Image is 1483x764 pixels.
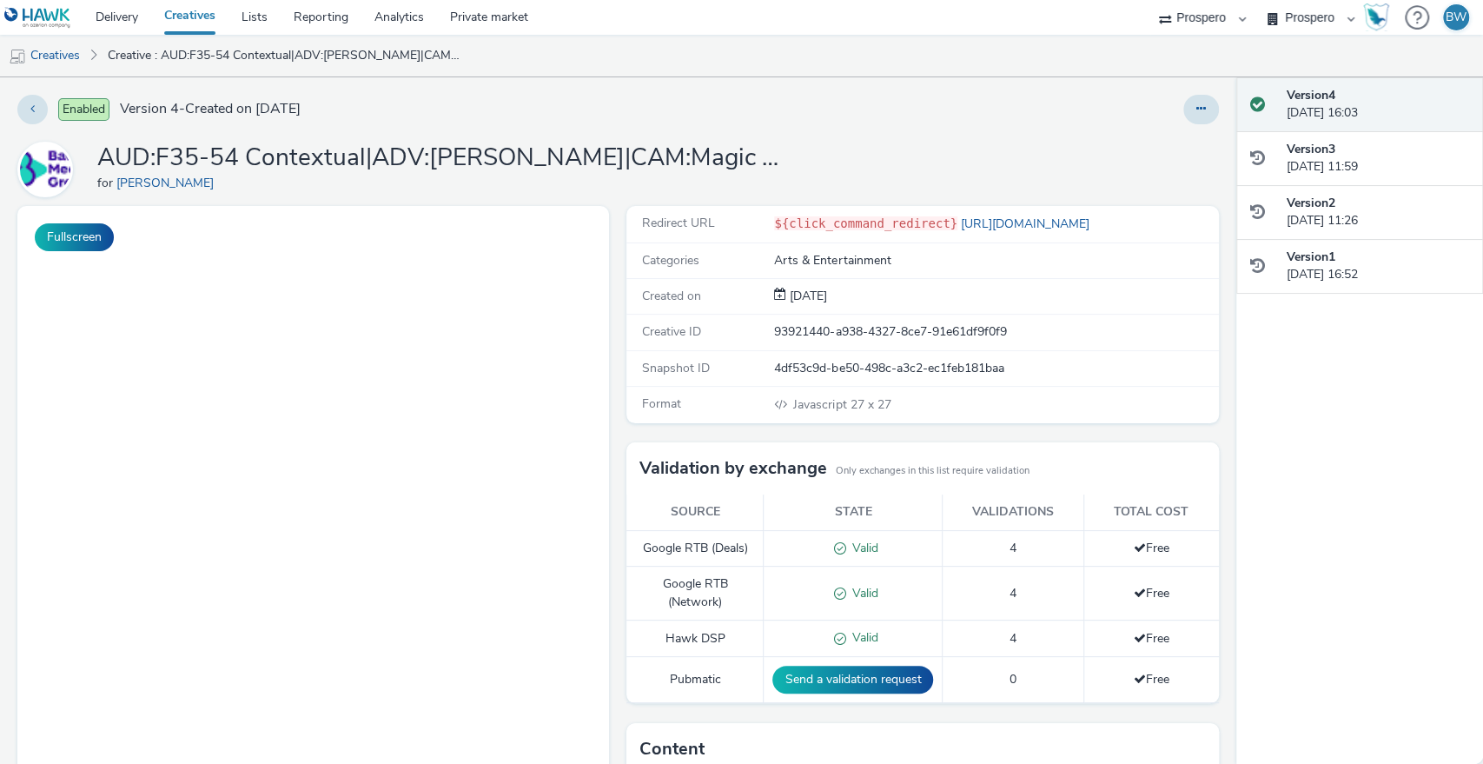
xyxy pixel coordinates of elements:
img: undefined Logo [4,7,71,29]
span: Javascript [793,396,850,413]
span: Valid [846,629,878,646]
h1: AUD:F35-54 Contextual|ADV:[PERSON_NAME]|CAM:Magic 2025 Autumn|CHA:Display|PLA:Prospero|INV:GumGum... [97,142,792,175]
span: 0 [1010,671,1016,688]
span: Enabled [58,98,109,121]
span: 4 [1010,630,1016,647]
small: Only exchanges in this list require validation [836,464,1029,478]
img: Hawk Academy [1363,3,1389,31]
a: Hawk Academy [1363,3,1396,31]
span: Categories [642,252,699,269]
a: Creative : AUD:F35-54 Contextual|ADV:[PERSON_NAME]|CAM:Magic 2025 Autumn|CHA:Display|PLA:Prospero... [99,35,470,76]
td: Hawk DSP [626,621,764,657]
span: Format [642,395,681,412]
th: Source [626,495,764,530]
td: Pubmatic [626,657,764,703]
span: 4 [1010,540,1016,556]
span: Free [1134,671,1169,688]
th: Validations [943,495,1083,530]
span: Created on [642,288,701,304]
div: [DATE] 16:03 [1287,87,1469,123]
span: Free [1134,585,1169,601]
span: Valid [846,585,878,601]
td: Google RTB (Network) [626,567,764,621]
h3: Content [639,736,705,762]
span: Snapshot ID [642,360,710,376]
div: 4df53c9d-be50-498c-a3c2-ec1feb181baa [774,360,1216,377]
a: Bauer [17,161,80,177]
th: Total cost [1083,495,1218,530]
a: [PERSON_NAME] [116,175,221,191]
span: Valid [846,540,878,556]
button: Send a validation request [772,666,933,694]
strong: Version 4 [1287,87,1335,103]
strong: Version 3 [1287,141,1335,157]
button: Fullscreen [35,223,114,251]
a: [URL][DOMAIN_NAME] [957,216,1096,232]
span: Version 4 - Created on [DATE] [120,99,301,119]
h3: Validation by exchange [639,455,827,482]
span: Free [1134,630,1169,647]
div: 93921440-a938-4327-8ce7-91e61df9f0f9 [774,323,1216,341]
span: Redirect URL [642,215,715,231]
span: for [97,175,116,191]
td: Google RTB (Deals) [626,530,764,567]
th: State [764,495,943,530]
span: Creative ID [642,323,701,340]
img: mobile [9,48,26,65]
div: [DATE] 11:26 [1287,195,1469,230]
img: Bauer [20,144,70,195]
div: [DATE] 11:59 [1287,141,1469,176]
div: BW [1446,4,1466,30]
span: 27 x 27 [791,396,890,413]
div: Creation 08 September 2025, 16:52 [786,288,827,305]
strong: Version 1 [1287,249,1335,265]
code: ${click_command_redirect} [774,216,957,230]
span: 4 [1010,585,1016,601]
div: Arts & Entertainment [774,252,1216,269]
div: [DATE] 16:52 [1287,249,1469,284]
span: Free [1134,540,1169,556]
strong: Version 2 [1287,195,1335,211]
span: [DATE] [786,288,827,304]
